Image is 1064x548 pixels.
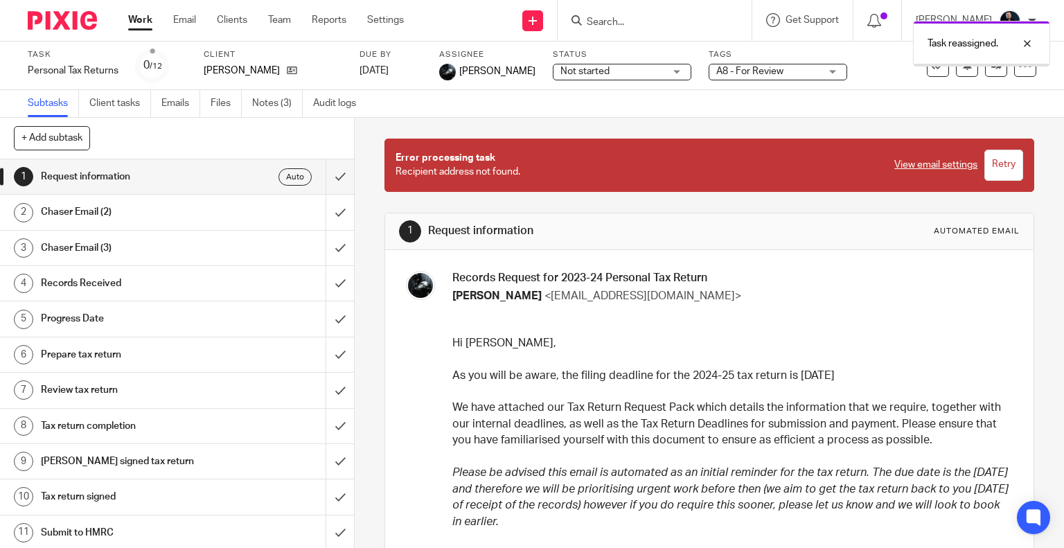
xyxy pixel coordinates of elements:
div: Personal Tax Returns [28,64,118,78]
div: 7 [14,380,33,400]
div: 3 [14,238,33,258]
div: 11 [14,523,33,542]
input: Retry [984,150,1023,181]
a: Email [173,13,196,27]
span: <[EMAIL_ADDRESS][DOMAIN_NAME]> [544,290,741,301]
span: Not started [560,67,610,76]
p: Task reassigned. [928,37,998,51]
h1: Records Received [41,273,222,294]
img: Pixie [28,11,97,30]
a: Clients [217,13,247,27]
div: 4 [14,274,33,293]
div: 1 [399,220,421,242]
div: 1 [14,167,33,186]
div: Automated email [934,226,1020,237]
div: 9 [14,452,33,471]
h1: Submit to HMRC [41,522,222,543]
a: Audit logs [313,90,366,117]
h1: Chaser Email (2) [41,202,222,222]
img: 1000002122.jpg [406,271,435,300]
em: Please be advised this email is automated as an initial reminder for the tax return. The due date... [452,467,1009,527]
h1: Chaser Email (3) [41,238,222,258]
a: Team [268,13,291,27]
a: Work [128,13,152,27]
div: 10 [14,487,33,506]
a: Client tasks [89,90,151,117]
img: Headshots%20accounting4everything_Poppy%20Jakes%20Photography-2203.jpg [999,10,1021,32]
label: Client [204,49,342,60]
p: Hi [PERSON_NAME], [452,335,1010,351]
img: 1000002122.jpg [439,64,456,80]
label: Task [28,49,118,60]
p: [PERSON_NAME] [204,64,280,78]
h1: Tax return signed [41,486,222,507]
h3: Records Request for 2023-24 Personal Tax Return [452,271,1010,285]
div: 0 [143,58,162,73]
h1: Review tax return [41,380,222,400]
p: As you will be aware, the filing deadline for the 2024-25 tax return is [DATE] [452,368,1010,384]
h1: Prepare tax return [41,344,222,365]
h1: [PERSON_NAME] signed tax return [41,451,222,472]
div: 5 [14,310,33,329]
span: [DATE] [360,66,389,76]
div: 8 [14,416,33,436]
a: Emails [161,90,200,117]
a: View email settings [894,158,977,172]
div: Auto [278,168,312,186]
a: Notes (3) [252,90,303,117]
h1: Progress Date [41,308,222,329]
small: /12 [150,62,162,70]
a: Files [211,90,242,117]
a: Subtasks [28,90,79,117]
a: Reports [312,13,346,27]
span: Error processing task [396,153,495,163]
label: Due by [360,49,422,60]
p: We have attached our Tax Return Request Pack which details the information that we require, toget... [452,400,1010,448]
div: 2 [14,203,33,222]
a: Settings [367,13,404,27]
h1: Tax return completion [41,416,222,436]
span: A8 - For Review [716,67,783,76]
button: + Add subtask [14,126,90,150]
p: Recipient address not found. [396,151,881,179]
div: 6 [14,345,33,364]
h1: Request information [41,166,222,187]
span: [PERSON_NAME] [452,290,542,301]
span: [PERSON_NAME] [459,64,535,78]
label: Assignee [439,49,535,60]
h1: Request information [428,224,738,238]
